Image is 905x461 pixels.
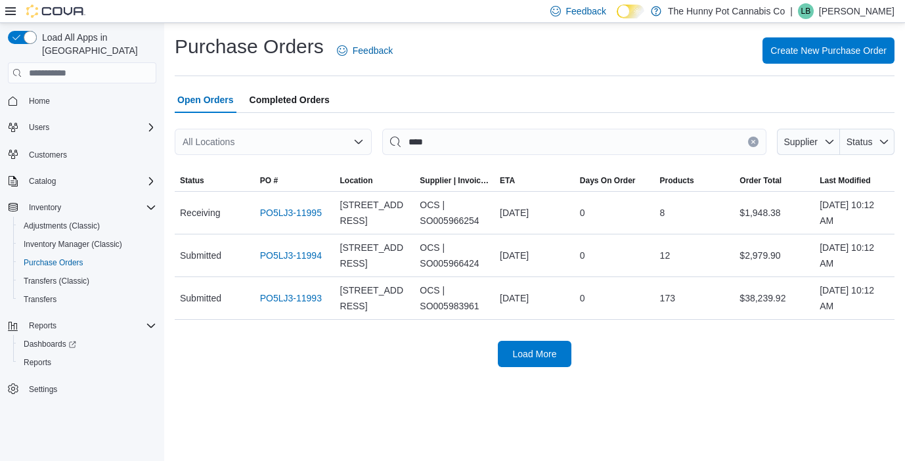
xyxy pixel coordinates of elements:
button: Catalog [3,172,162,190]
button: Products [655,170,735,191]
span: 0 [580,205,585,221]
span: Users [29,122,49,133]
div: [DATE] 10:12 AM [814,192,894,234]
button: Status [175,170,255,191]
button: Home [3,91,162,110]
button: Users [3,118,162,137]
span: Status [180,175,204,186]
span: Catalog [29,176,56,187]
span: Customers [24,146,156,162]
button: Customers [3,144,162,164]
span: Transfers (Classic) [24,276,89,286]
div: [DATE] [495,200,575,226]
span: 173 [660,290,675,306]
span: Transfers [24,294,56,305]
span: Reports [24,357,51,368]
input: Dark Mode [617,5,644,18]
button: Open list of options [353,137,364,147]
span: Dark Mode [617,18,617,19]
span: Status [847,137,873,147]
button: Load More [498,341,571,367]
span: Products [660,175,694,186]
span: Dashboards [18,336,156,352]
span: Supplier [784,137,818,147]
button: Inventory [24,200,66,215]
span: Feedback [566,5,606,18]
span: Feedback [353,44,393,57]
div: OCS | SO005966424 [414,234,495,276]
span: Dashboards [24,339,76,349]
a: Purchase Orders [18,255,89,271]
span: Settings [24,381,156,397]
span: Order Total [739,175,782,186]
div: $38,239.92 [734,285,814,311]
h1: Purchase Orders [175,33,324,60]
span: Adjustments (Classic) [24,221,100,231]
div: $2,979.90 [734,242,814,269]
button: Last Modified [814,170,894,191]
span: LB [801,3,811,19]
span: Home [24,93,156,109]
button: Reports [13,353,162,372]
div: $1,948.38 [734,200,814,226]
span: Catalog [24,173,156,189]
span: 0 [580,248,585,263]
button: PO # [255,170,335,191]
span: 12 [660,248,671,263]
button: Clear input [748,137,759,147]
span: Create New Purchase Order [770,44,887,57]
span: Submitted [180,290,221,306]
span: Last Modified [820,175,870,186]
button: Users [24,120,55,135]
div: OCS | SO005983961 [414,277,495,319]
a: Transfers (Classic) [18,273,95,289]
button: Status [840,129,894,155]
button: Catalog [24,173,61,189]
a: PO5LJ3-11995 [260,205,322,221]
a: Dashboards [18,336,81,352]
span: Reports [24,318,156,334]
span: Users [24,120,156,135]
span: Reports [18,355,156,370]
div: [DATE] [495,242,575,269]
button: Create New Purchase Order [762,37,894,64]
button: Inventory Manager (Classic) [13,235,162,253]
button: Order Total [734,170,814,191]
button: Reports [24,318,62,334]
p: The Hunny Pot Cannabis Co [668,3,785,19]
a: PO5LJ3-11994 [260,248,322,263]
button: ETA [495,170,575,191]
a: Adjustments (Classic) [18,218,105,234]
span: Purchase Orders [18,255,156,271]
span: [STREET_ADDRESS] [340,282,410,314]
span: Home [29,96,50,106]
span: Load More [513,347,557,361]
span: Adjustments (Classic) [18,218,156,234]
div: Location [340,175,373,186]
div: Lori Brown [798,3,814,19]
button: Supplier [777,129,840,155]
span: PO # [260,175,278,186]
span: 0 [580,290,585,306]
span: Supplier | Invoice Number [420,175,489,186]
input: This is a search bar. After typing your query, hit enter to filter the results lower in the page. [382,129,766,155]
span: Load All Apps in [GEOGRAPHIC_DATA] [37,31,156,57]
span: Open Orders [177,87,234,113]
a: Transfers [18,292,62,307]
span: Customers [29,150,67,160]
a: Settings [24,382,62,397]
span: Submitted [180,248,221,263]
div: OCS | SO005966254 [414,192,495,234]
span: Purchase Orders [24,257,83,268]
span: 8 [660,205,665,221]
span: [STREET_ADDRESS] [340,240,410,271]
img: Cova [26,5,85,18]
a: Reports [18,355,56,370]
span: Receiving [180,205,220,221]
span: [STREET_ADDRESS] [340,197,410,229]
span: Settings [29,384,57,395]
div: [DATE] [495,285,575,311]
button: Location [335,170,415,191]
button: Settings [3,380,162,399]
